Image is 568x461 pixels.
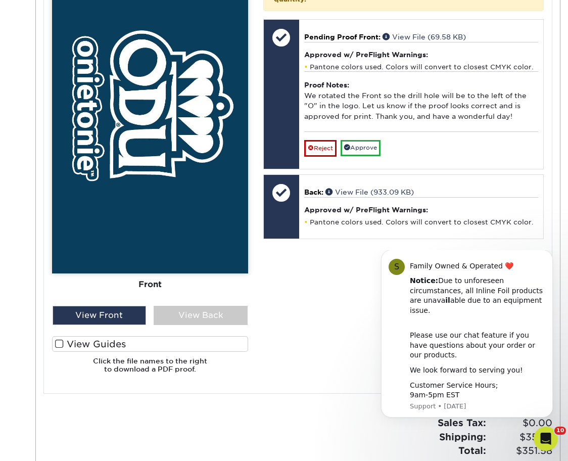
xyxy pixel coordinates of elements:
h4: Approved w/ PreFlight Warnings: [304,206,538,214]
iframe: Intercom notifications message [366,250,568,456]
p: Message from Support, sent 26w ago [44,152,179,161]
div: Due to unforeseen circumstances, all Inline Foil products are unava able due to an equipment issue. [44,26,179,65]
h4: Approved w/ PreFlight Warnings: [304,51,538,59]
span: Pending Proof Front: [304,33,381,41]
a: Reject [304,140,337,156]
div: Please use our chat feature if you have questions about your order or our products. [44,71,179,110]
div: Front [52,273,248,296]
li: Pantone colors used. Colors will convert to closest CMYK color. [304,63,538,71]
label: View Guides [52,336,248,352]
div: Profile image for Support [23,9,39,25]
a: View File (933.09 KB) [325,188,414,196]
a: View File (69.58 KB) [383,33,466,41]
div: We rotated the Front so the drill hole will be to the left of the "O" in the logo. Let us know if... [304,71,538,131]
iframe: Intercom live chat [534,427,558,451]
b: Notice: [44,26,72,34]
span: Back: [304,188,323,196]
div: We look forward to serving you! [44,115,179,125]
b: il [79,46,84,54]
div: View Back [154,306,247,325]
div: View Front [53,306,146,325]
li: Pantone colors used. Colors will convert to closest CMYK color. [304,218,538,226]
a: Approve [341,140,381,156]
div: Family Owned & Operated ❤️ [44,11,179,21]
strong: Proof Notes: [304,81,349,89]
div: Message content [44,6,179,150]
h6: Click the file names to the right to download a PDF proof. [52,357,248,382]
span: 10 [554,427,566,435]
div: Customer Service Hours; 9am-5pm EST [44,130,179,150]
